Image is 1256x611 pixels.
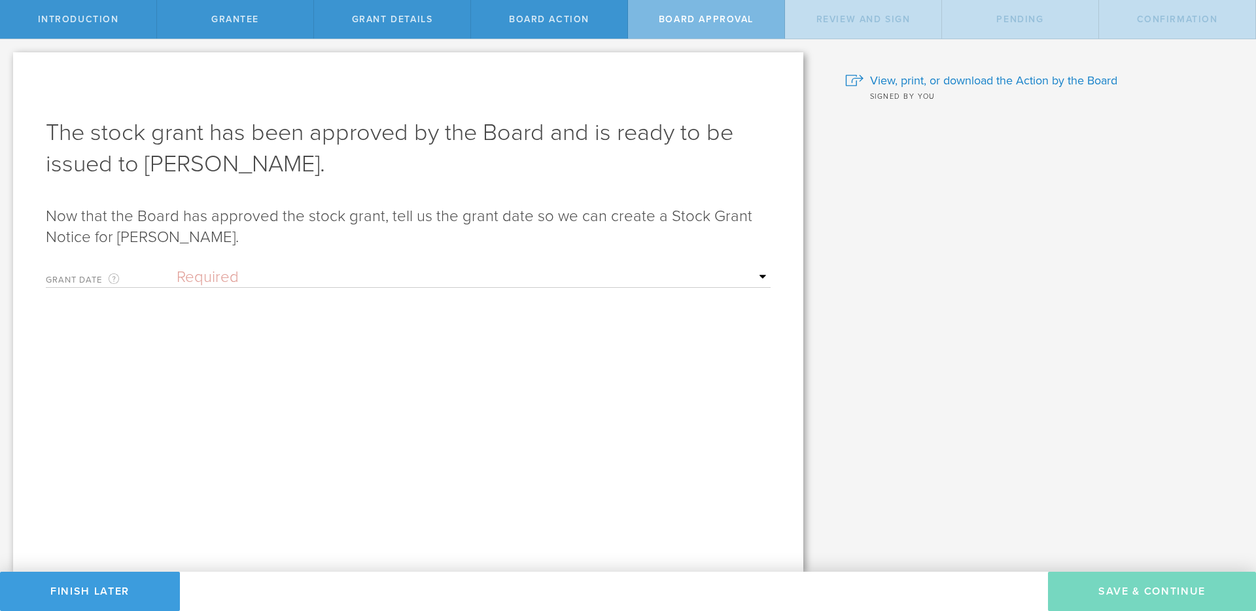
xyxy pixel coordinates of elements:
span: Review and Sign [816,14,911,25]
span: Board Action [509,14,589,25]
span: Pending [996,14,1043,25]
p: Now that the Board has approved the stock grant, tell us the grant date so we can create a Stock ... [46,206,771,248]
span: Board Approval [659,14,754,25]
h1: The stock grant has been approved by the Board and is ready to be issued to [PERSON_NAME]. [46,117,771,180]
span: Introduction [38,14,119,25]
span: Confirmation [1137,14,1218,25]
span: Grant Details [352,14,433,25]
div: Signed by you [845,89,1236,102]
button: Save & Continue [1048,572,1256,611]
span: Grantee [211,14,259,25]
span: View, print, or download the Action by the Board [870,72,1117,89]
label: Grant Date [46,272,177,287]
